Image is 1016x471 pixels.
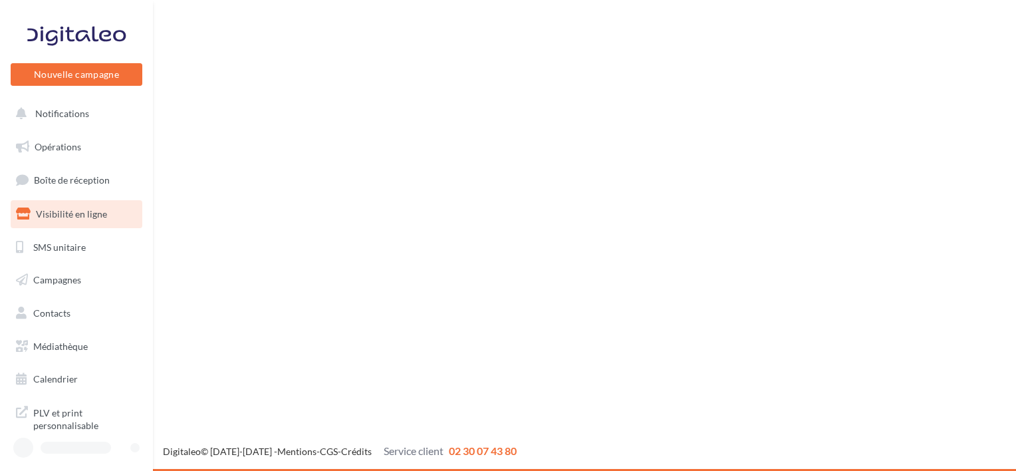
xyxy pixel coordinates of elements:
[35,108,89,119] span: Notifications
[8,200,145,228] a: Visibilité en ligne
[33,241,86,252] span: SMS unitaire
[8,365,145,393] a: Calendrier
[384,444,444,457] span: Service client
[36,208,107,220] span: Visibilité en ligne
[8,333,145,361] a: Médiathèque
[320,446,338,457] a: CGS
[33,274,81,285] span: Campagnes
[277,446,317,457] a: Mentions
[33,404,137,432] span: PLV et print personnalisable
[8,100,140,128] button: Notifications
[8,299,145,327] a: Contacts
[34,174,110,186] span: Boîte de réception
[8,133,145,161] a: Opérations
[449,444,517,457] span: 02 30 07 43 80
[33,307,70,319] span: Contacts
[8,166,145,194] a: Boîte de réception
[163,446,517,457] span: © [DATE]-[DATE] - - -
[8,266,145,294] a: Campagnes
[8,398,145,438] a: PLV et print personnalisable
[33,341,88,352] span: Médiathèque
[8,234,145,261] a: SMS unitaire
[11,63,142,86] button: Nouvelle campagne
[163,446,201,457] a: Digitaleo
[341,446,372,457] a: Crédits
[35,141,81,152] span: Opérations
[33,373,78,385] span: Calendrier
